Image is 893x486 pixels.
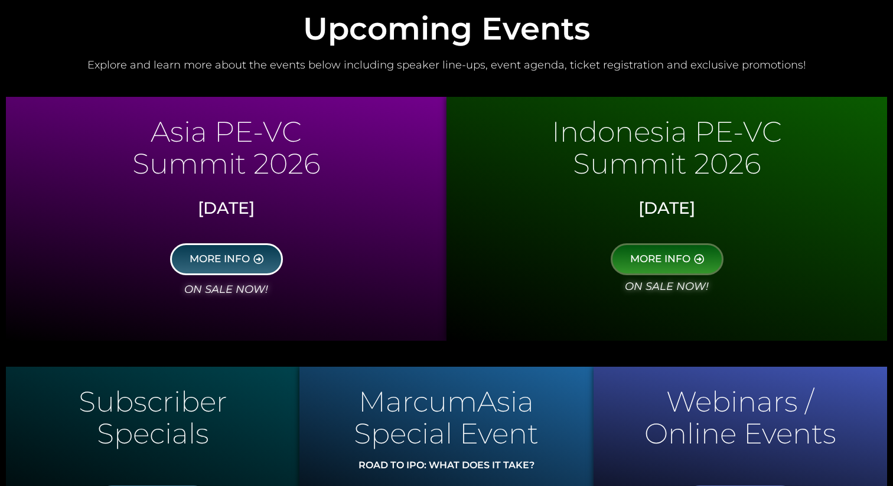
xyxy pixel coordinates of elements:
[6,58,887,72] h2: Explore and learn more about the events below including speaker line-ups, event agenda, ticket re...
[599,422,881,445] p: Online Events
[599,390,881,413] p: Webinars /
[452,120,881,143] p: Indonesia PE-VC
[630,254,690,265] span: MORE INFO
[190,254,250,265] span: MORE INFO
[305,390,587,413] p: MarcumAsia
[170,243,283,275] a: MORE INFO
[611,243,723,275] a: MORE INFO
[455,198,878,218] h3: [DATE]
[305,422,587,445] p: Special Event
[15,198,438,218] h3: [DATE]
[305,461,587,470] p: ROAD TO IPO: WHAT DOES IT TAKE?
[625,280,709,293] i: on sale now!
[6,13,887,44] h2: Upcoming Events
[12,120,441,143] p: Asia PE-VC
[184,283,268,296] i: on sale now!
[12,422,294,445] p: Specials
[452,152,881,175] p: Summit 2026
[12,152,441,175] p: Summit 2026
[12,390,294,413] p: Subscriber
